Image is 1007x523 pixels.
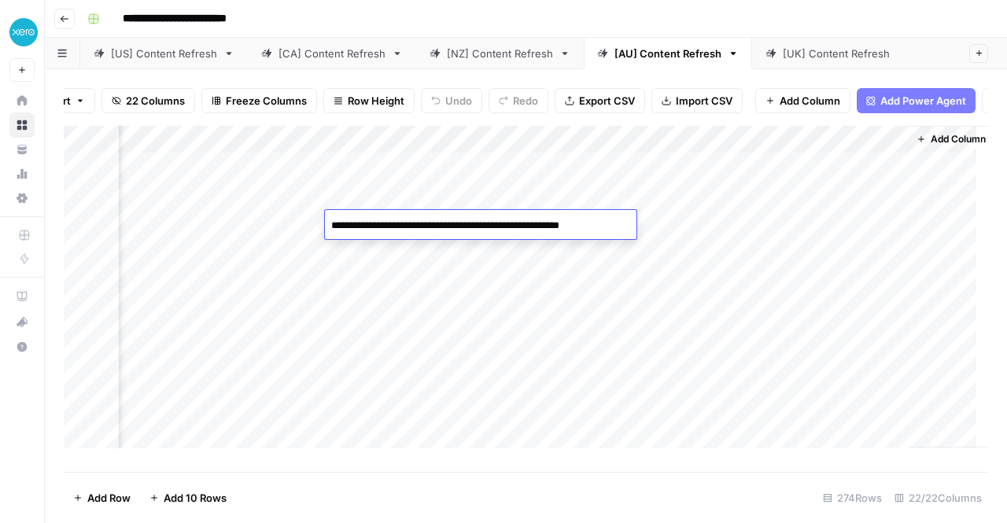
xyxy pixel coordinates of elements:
[931,132,986,146] span: Add Column
[226,93,307,109] span: Freeze Columns
[9,13,35,52] button: Workspace: XeroOps
[857,88,976,113] button: Add Power Agent
[445,93,472,109] span: Undo
[584,38,752,69] a: [AU] Content Refresh
[87,490,131,506] span: Add Row
[64,485,140,510] button: Add Row
[447,46,553,61] div: [NZ] Content Refresh
[489,88,548,113] button: Redo
[9,284,35,309] a: AirOps Academy
[248,38,416,69] a: [CA] Content Refresh
[201,88,317,113] button: Freeze Columns
[817,485,888,510] div: 274 Rows
[9,112,35,138] a: Browse
[9,88,35,113] a: Home
[348,93,404,109] span: Row Height
[278,46,385,61] div: [CA] Content Refresh
[651,88,743,113] button: Import CSV
[80,38,248,69] a: [US] Content Refresh
[10,310,34,333] div: What's new?
[9,161,35,186] a: Usage
[126,93,185,109] span: 22 Columns
[9,309,35,334] button: What's new?
[9,334,35,359] button: Help + Support
[421,88,482,113] button: Undo
[880,93,966,109] span: Add Power Agent
[755,88,850,113] button: Add Column
[323,88,415,113] button: Row Height
[888,485,988,510] div: 22/22 Columns
[416,38,584,69] a: [NZ] Content Refresh
[101,88,195,113] button: 22 Columns
[9,186,35,211] a: Settings
[140,485,236,510] button: Add 10 Rows
[910,129,992,149] button: Add Column
[676,93,732,109] span: Import CSV
[9,18,38,46] img: XeroOps Logo
[164,490,227,506] span: Add 10 Rows
[614,46,721,61] div: [AU] Content Refresh
[555,88,645,113] button: Export CSV
[579,93,635,109] span: Export CSV
[780,93,840,109] span: Add Column
[783,46,981,61] div: [[GEOGRAPHIC_DATA]] Content Refresh
[513,93,538,109] span: Redo
[9,137,35,162] a: Your Data
[40,88,95,113] button: Sort
[111,46,217,61] div: [US] Content Refresh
